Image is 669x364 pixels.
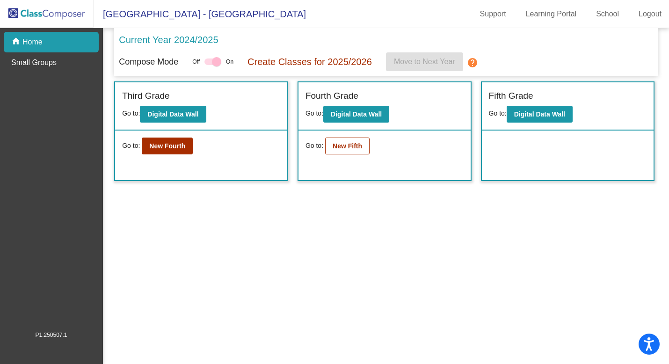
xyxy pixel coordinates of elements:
b: New Fourth [149,142,185,150]
p: Home [22,36,43,48]
span: [GEOGRAPHIC_DATA] - [GEOGRAPHIC_DATA] [94,7,306,22]
b: Digital Data Wall [514,110,565,118]
button: Digital Data Wall [323,106,389,123]
button: Move to Next Year [386,52,463,71]
span: Go to: [305,141,323,151]
button: Digital Data Wall [140,106,206,123]
p: Create Classes for 2025/2026 [247,55,372,69]
b: Digital Data Wall [331,110,382,118]
a: Logout [631,7,669,22]
span: Go to: [122,109,140,117]
span: Go to: [489,109,507,117]
p: Small Groups [11,57,57,68]
p: Compose Mode [119,56,178,68]
label: Third Grade [122,89,169,103]
span: Go to: [305,109,323,117]
mat-icon: home [11,36,22,48]
button: New Fourth [142,138,193,154]
b: New Fifth [333,142,362,150]
a: Learning Portal [518,7,584,22]
label: Fifth Grade [489,89,533,103]
span: Move to Next Year [394,58,455,66]
button: New Fifth [325,138,370,154]
b: Digital Data Wall [147,110,198,118]
span: Off [192,58,200,66]
mat-icon: help [467,57,478,68]
p: Current Year 2024/2025 [119,33,218,47]
span: Go to: [122,141,140,151]
label: Fourth Grade [305,89,358,103]
span: On [226,58,233,66]
a: Support [473,7,514,22]
a: School [589,7,626,22]
button: Digital Data Wall [507,106,573,123]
